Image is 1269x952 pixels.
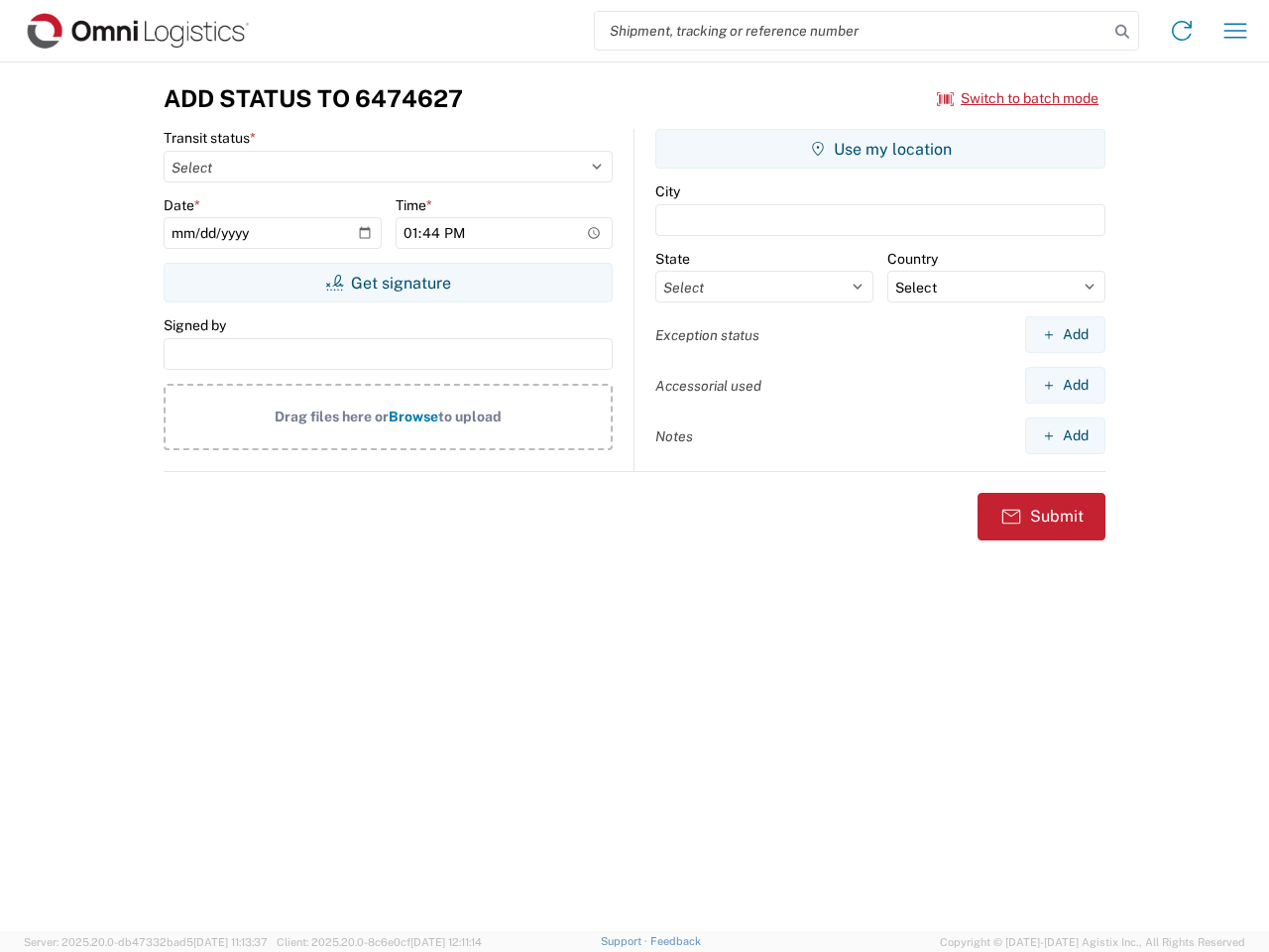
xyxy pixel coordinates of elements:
[601,935,650,947] a: Support
[389,409,438,424] span: Browse
[655,182,680,200] label: City
[164,196,200,214] label: Date
[410,936,482,948] span: [DATE] 12:11:14
[650,935,701,947] a: Feedback
[655,250,690,268] label: State
[655,129,1105,169] button: Use my location
[655,326,759,344] label: Exception status
[193,936,268,948] span: [DATE] 11:13:37
[937,82,1098,115] button: Switch to batch mode
[940,933,1245,951] span: Copyright © [DATE]-[DATE] Agistix Inc., All Rights Reserved
[978,493,1105,540] button: Submit
[1025,316,1105,353] button: Add
[164,316,226,334] label: Signed by
[164,129,256,147] label: Transit status
[655,377,761,395] label: Accessorial used
[655,427,693,445] label: Notes
[164,263,613,302] button: Get signature
[1025,367,1105,404] button: Add
[438,409,502,424] span: to upload
[164,84,463,113] h3: Add Status to 6474627
[1025,417,1105,454] button: Add
[275,409,389,424] span: Drag files here or
[595,12,1108,50] input: Shipment, tracking or reference number
[277,936,482,948] span: Client: 2025.20.0-8c6e0cf
[24,936,268,948] span: Server: 2025.20.0-db47332bad5
[887,250,938,268] label: Country
[396,196,432,214] label: Time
